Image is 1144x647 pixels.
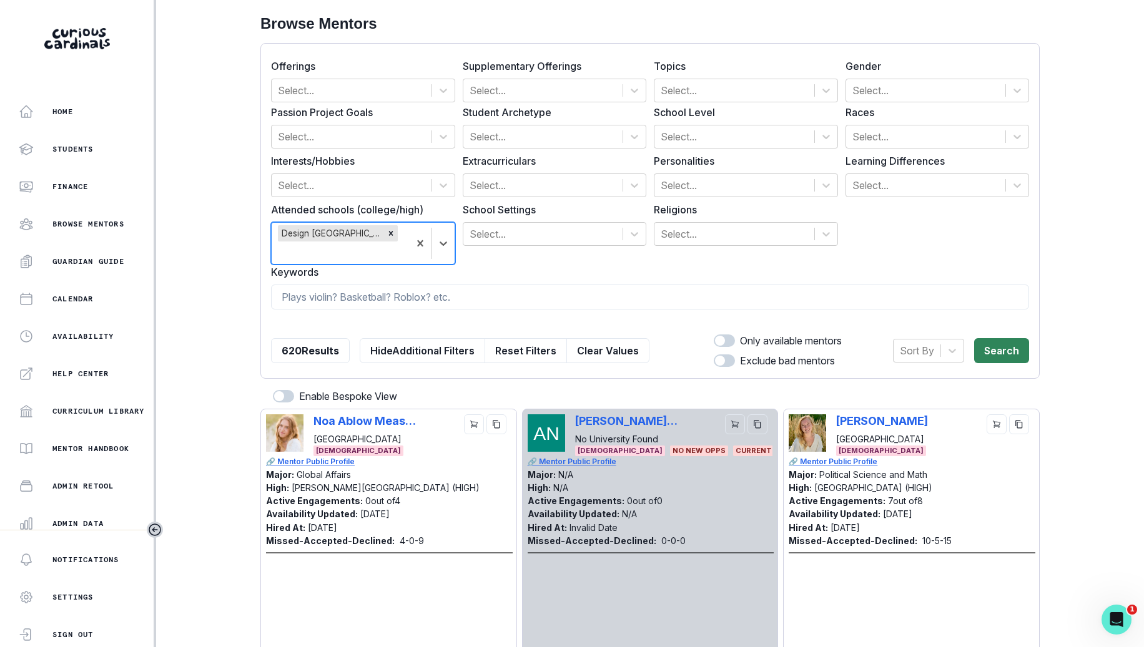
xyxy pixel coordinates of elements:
p: Home [52,107,73,117]
img: Picture of Alexandra Garrison Neville [528,414,565,452]
p: [GEOGRAPHIC_DATA] [313,432,417,445]
label: Offerings [271,59,448,74]
span: [DEMOGRAPHIC_DATA] [575,445,665,456]
p: [GEOGRAPHIC_DATA] (HIGH) [814,482,932,493]
div: Remove Design Tech High School [384,225,398,241]
p: N/A [558,469,573,480]
p: Availability [52,331,114,341]
label: Interests/Hobbies [271,153,448,168]
a: 🔗 Mentor Public Profile [789,456,1035,467]
p: [DATE] [360,508,390,519]
p: 4 - 0 - 9 [400,534,424,547]
p: Global Affairs [297,469,351,480]
img: Picture of Noa Ablow Measelle [266,414,303,452]
p: Availability Updated: [789,508,880,519]
p: Active Engagements: [789,495,885,506]
p: [DATE] [883,508,912,519]
p: High: [789,482,812,493]
p: Hired At: [266,522,305,533]
p: Hired At: [528,522,567,533]
p: Notifications [52,555,119,565]
p: [PERSON_NAME] [PERSON_NAME] [575,414,678,427]
label: Supplementary Offerings [463,59,639,74]
p: N/A [553,482,568,493]
span: 1 [1127,605,1137,615]
p: Political Science and Math [819,469,927,480]
label: Keywords [271,265,1022,280]
p: Active Engagements: [528,495,624,506]
p: Enable Bespoke View [299,389,397,404]
button: HideAdditional Filters [360,338,485,363]
button: Search [974,338,1029,363]
button: cart [725,414,745,434]
div: Design [GEOGRAPHIC_DATA] [278,225,384,241]
p: N/A [622,508,637,519]
a: 🔗 Mentor Public Profile [266,456,513,467]
button: cart [987,414,1007,434]
p: Exclude bad mentors [740,353,835,368]
img: Picture of Phoebe Dragseth [789,414,826,452]
span: CURRENTLY ONBOARDING [733,445,836,456]
span: [DEMOGRAPHIC_DATA] [836,445,926,456]
h2: Browse Mentors [260,15,1040,33]
button: copy [486,414,506,434]
label: Passion Project Goals [271,105,448,120]
p: Hired At: [789,522,828,533]
p: Availability Updated: [528,508,619,519]
button: Clear Values [566,338,649,363]
label: Religions [654,202,831,217]
p: Noa Ablow Measelle [313,414,417,427]
p: 0 - 0 - 0 [661,534,686,547]
p: 0 out of 0 [627,495,663,506]
p: Help Center [52,369,109,379]
label: Extracurriculars [463,153,639,168]
p: Admin Retool [52,481,114,491]
p: [GEOGRAPHIC_DATA] [836,432,928,445]
label: Topics [654,59,831,74]
p: Settings [52,592,94,602]
label: Races [846,105,1022,120]
p: Active Engagements: [266,495,363,506]
p: Browse Mentors [52,219,124,229]
p: Missed-Accepted-Declined: [789,534,917,547]
p: Invalid Date [570,522,618,533]
button: cart [464,414,484,434]
button: Toggle sidebar [147,522,163,538]
button: Reset Filters [485,338,567,363]
label: Personalities [654,153,831,168]
p: Curriculum Library [52,406,145,416]
a: 🔗 Mentor Public Profile [528,456,774,467]
label: Learning Differences [846,153,1022,168]
p: Missed-Accepted-Declined: [266,534,395,547]
span: [DEMOGRAPHIC_DATA] [313,445,403,456]
p: Mentor Handbook [52,444,129,454]
p: Major: [528,469,556,480]
p: Admin Data [52,518,104,528]
iframe: Intercom live chat [1102,605,1132,635]
p: [DATE] [831,522,860,533]
p: High: [528,482,551,493]
p: High: [266,482,289,493]
p: Finance [52,182,88,192]
p: [DATE] [308,522,337,533]
p: 0 out of 4 [365,495,400,506]
p: Only available mentors [740,333,842,348]
p: [PERSON_NAME][GEOGRAPHIC_DATA] (HIGH) [292,482,480,493]
p: Sign Out [52,630,94,640]
p: 10 - 5 - 15 [922,534,952,547]
label: Student Archetype [463,105,639,120]
p: Calendar [52,294,94,304]
p: Major: [266,469,294,480]
p: [PERSON_NAME] [836,414,928,427]
p: Major: [789,469,817,480]
p: 620 Results [282,343,339,358]
button: copy [747,414,767,434]
p: 7 out of 8 [888,495,923,506]
label: School Level [654,105,831,120]
input: Plays violin? Basketball? Roblox? etc. [271,285,1029,309]
p: No University Found [575,432,678,445]
button: copy [1009,414,1029,434]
